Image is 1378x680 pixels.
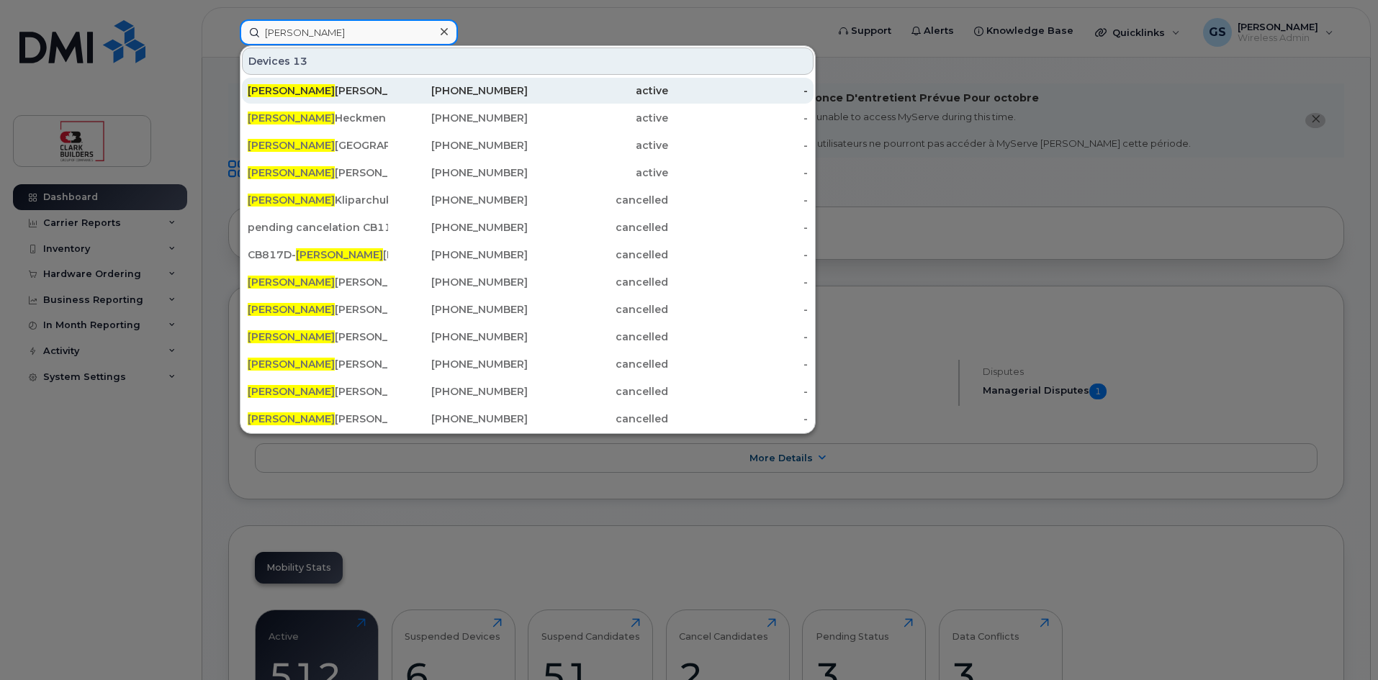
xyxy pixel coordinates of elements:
div: - [668,330,809,344]
div: [PHONE_NUMBER] [388,83,528,98]
span: [PERSON_NAME] [248,330,335,343]
div: - [668,111,809,125]
div: cancelled [528,220,668,235]
div: cancelled [528,330,668,344]
a: [PERSON_NAME][PERSON_NAME][PHONE_NUMBER]cancelled- [242,324,814,350]
div: - [668,384,809,399]
div: [PERSON_NAME] [248,412,388,426]
span: [PERSON_NAME] [248,112,335,124]
a: [PERSON_NAME][PERSON_NAME][PHONE_NUMBER]cancelled- [242,406,814,432]
a: pending cancelation CB1158 -[PERSON_NAME][PHONE_NUMBER]cancelled- [242,214,814,240]
div: [PERSON_NAME] [248,275,388,289]
div: [PHONE_NUMBER] [388,357,528,371]
div: [PERSON_NAME] [248,330,388,344]
span: [PERSON_NAME] [248,194,335,207]
div: [PHONE_NUMBER] [388,111,528,125]
a: [PERSON_NAME][PERSON_NAME][PHONE_NUMBER]cancelled- [242,296,814,322]
span: [PERSON_NAME] [248,166,335,179]
div: active [528,111,668,125]
div: cancelled [528,412,668,426]
div: Kliparchuk - pending cancelation [248,193,388,207]
div: [PHONE_NUMBER] [388,412,528,426]
div: active [528,166,668,180]
a: [PERSON_NAME][PERSON_NAME][PHONE_NUMBER]cancelled- [242,351,814,377]
div: - [668,220,809,235]
span: [PERSON_NAME] [248,385,335,398]
div: [PERSON_NAME] [248,357,388,371]
div: - [668,166,809,180]
div: [PHONE_NUMBER] [388,138,528,153]
div: - [668,83,809,98]
a: [PERSON_NAME]Kliparchuk - pending cancelation[PHONE_NUMBER]cancelled- [242,187,814,213]
div: [PERSON_NAME] [248,384,388,399]
div: [PHONE_NUMBER] [388,384,528,399]
div: [GEOGRAPHIC_DATA] [248,138,388,153]
span: [PERSON_NAME] [248,139,335,152]
div: CB817D- [PERSON_NAME] [248,248,388,262]
div: [PHONE_NUMBER] [388,193,528,207]
div: [PHONE_NUMBER] [388,330,528,344]
span: [PERSON_NAME] [248,358,335,371]
a: [PERSON_NAME][GEOGRAPHIC_DATA][PHONE_NUMBER]active- [242,132,814,158]
div: - [668,138,809,153]
div: [PHONE_NUMBER] [388,166,528,180]
a: CB817D-[PERSON_NAME][PERSON_NAME][PHONE_NUMBER]cancelled- [242,242,814,268]
span: [PERSON_NAME] [248,84,335,97]
div: - [668,248,809,262]
span: 13 [293,54,307,68]
div: active [528,83,668,98]
iframe: Messenger Launcher [1315,617,1367,669]
div: [PHONE_NUMBER] [388,302,528,317]
div: - [668,193,809,207]
div: - [668,412,809,426]
span: [PERSON_NAME] [248,276,335,289]
div: [PERSON_NAME] [248,302,388,317]
div: cancelled [528,357,668,371]
div: cancelled [528,275,668,289]
div: Heckmen [248,111,388,125]
div: [PERSON_NAME] [248,83,388,98]
div: cancelled [528,193,668,207]
div: active [528,138,668,153]
div: cancelled [528,248,668,262]
a: [PERSON_NAME]Heckmen[PHONE_NUMBER]active- [242,105,814,131]
div: - [668,357,809,371]
div: [PHONE_NUMBER] [388,248,528,262]
div: Devices [242,47,814,75]
div: - [668,275,809,289]
a: [PERSON_NAME][PERSON_NAME][PHONE_NUMBER]active- [242,160,814,186]
span: [PERSON_NAME] [248,412,335,425]
div: [PERSON_NAME] [248,166,388,180]
div: - [668,302,809,317]
a: [PERSON_NAME][PERSON_NAME][PHONE_NUMBER]cancelled- [242,269,814,295]
div: pending cancelation CB1158 - [PERSON_NAME] [248,220,388,235]
span: [PERSON_NAME] [296,248,383,261]
a: [PERSON_NAME][PERSON_NAME][PHONE_NUMBER]cancelled- [242,378,814,404]
span: [PERSON_NAME] [248,303,335,316]
div: cancelled [528,302,668,317]
div: [PHONE_NUMBER] [388,220,528,235]
div: cancelled [528,384,668,399]
a: [PERSON_NAME][PERSON_NAME][PHONE_NUMBER]active- [242,78,814,104]
div: [PHONE_NUMBER] [388,275,528,289]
